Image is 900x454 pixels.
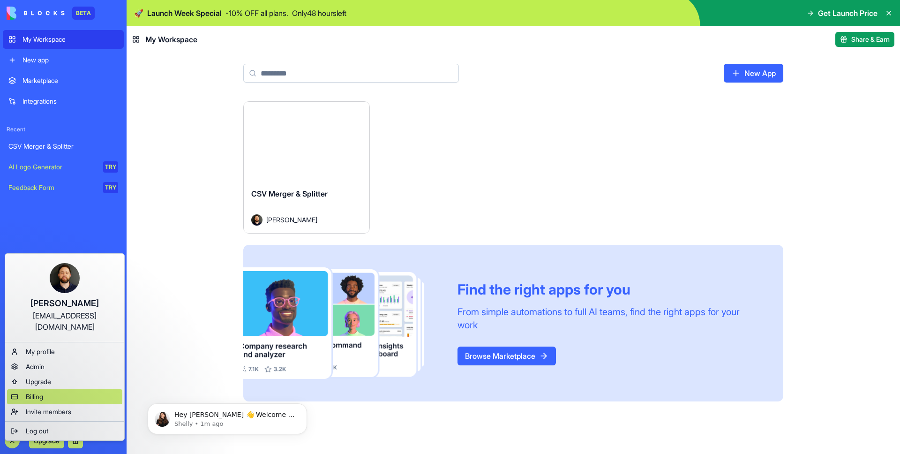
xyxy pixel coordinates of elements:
[103,182,118,193] div: TRY
[26,426,48,436] span: Log out
[26,377,51,386] span: Upgrade
[7,256,122,340] a: [PERSON_NAME][EMAIL_ADDRESS][DOMAIN_NAME]
[7,389,122,404] a: Billing
[8,183,97,192] div: Feedback Form
[26,392,43,401] span: Billing
[15,297,115,310] div: [PERSON_NAME]
[26,347,55,356] span: My profile
[3,126,124,133] span: Recent
[8,162,97,172] div: AI Logo Generator
[7,404,122,419] a: Invite members
[8,142,118,151] div: CSV Merger & Splitter
[103,161,118,173] div: TRY
[7,344,122,359] a: My profile
[7,359,122,374] a: Admin
[26,407,71,416] span: Invite members
[7,374,122,389] a: Upgrade
[50,263,80,293] img: ACg8ocJiQ3SbW-z4I6COt5WcnUj7gbeRRQFSlCbyAJsVEcU5tNwoiF23yA=s96-c
[134,384,321,449] iframe: Intercom notifications message
[26,362,45,371] span: Admin
[15,310,115,333] div: [EMAIL_ADDRESS][DOMAIN_NAME]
